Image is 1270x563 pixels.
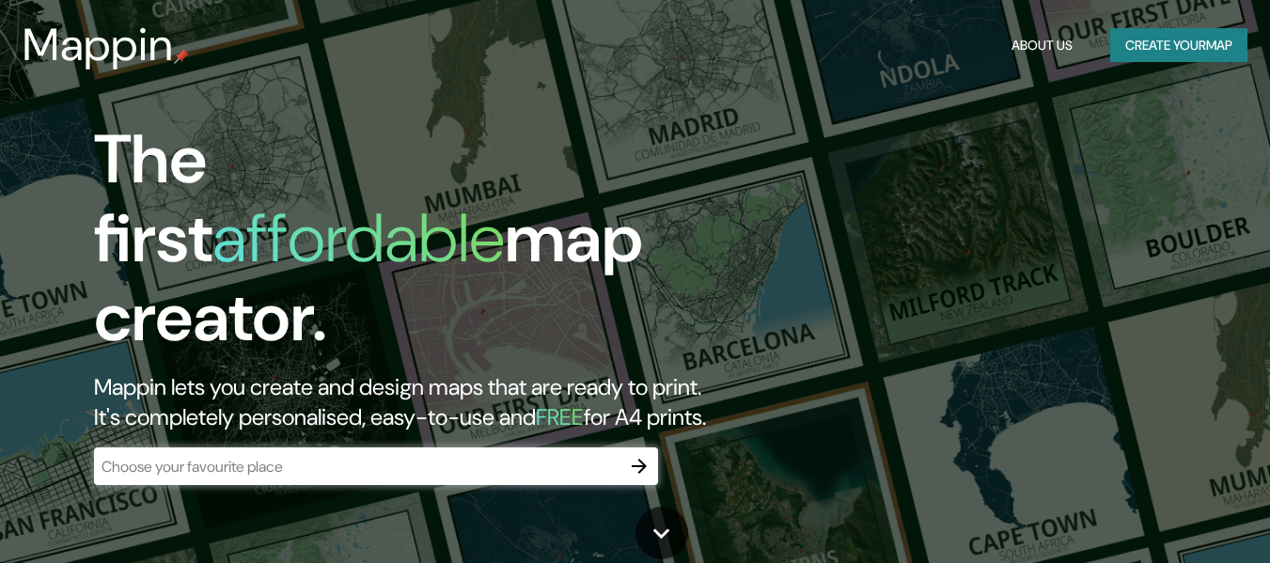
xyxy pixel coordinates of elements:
h1: The first map creator. [94,120,729,372]
h5: FREE [536,402,584,431]
button: Create yourmap [1110,28,1247,63]
img: mappin-pin [174,49,189,64]
button: About Us [1004,28,1080,63]
h3: Mappin [23,19,174,71]
h1: affordable [212,195,505,282]
input: Choose your favourite place [94,456,620,477]
h2: Mappin lets you create and design maps that are ready to print. It's completely personalised, eas... [94,372,729,432]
